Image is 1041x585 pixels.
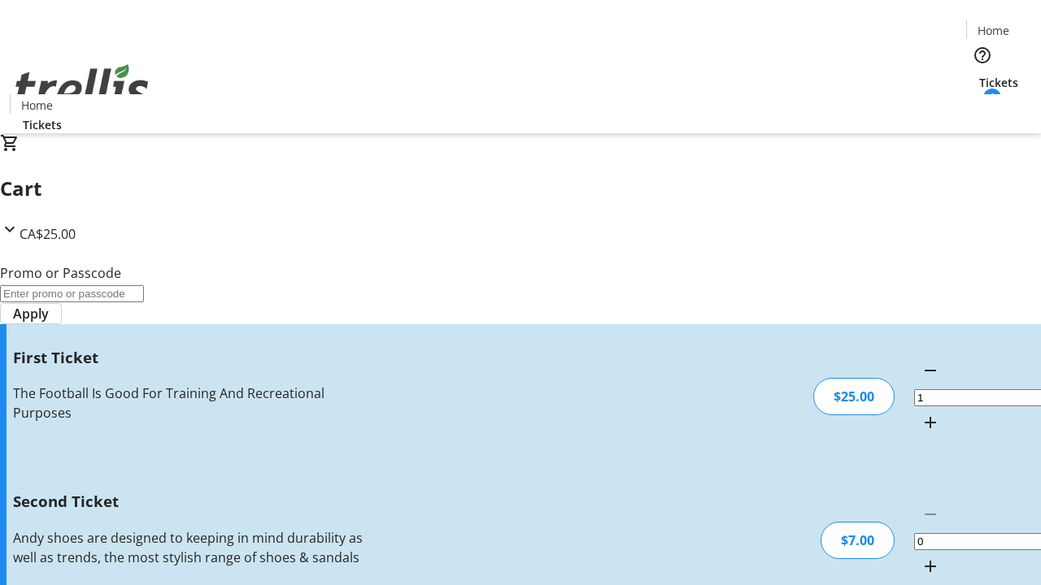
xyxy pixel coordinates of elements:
[966,39,999,71] button: Help
[914,550,947,583] button: Increment by one
[13,346,368,369] h3: First Ticket
[11,97,63,114] a: Home
[10,46,155,128] img: Orient E2E Organization pI0MvkENdL's Logo
[13,490,368,513] h3: Second Ticket
[914,406,947,439] button: Increment by one
[979,74,1018,91] span: Tickets
[13,383,368,422] div: The Football Is Good For Training And Recreational Purposes
[966,74,1031,91] a: Tickets
[21,97,53,114] span: Home
[821,522,895,559] div: $7.00
[813,378,895,415] div: $25.00
[978,22,1009,39] span: Home
[23,116,62,133] span: Tickets
[13,528,368,567] div: Andy shoes are designed to keeping in mind durability as well as trends, the most stylish range o...
[20,225,76,243] span: CA$25.00
[914,354,947,387] button: Decrement by one
[10,116,75,133] a: Tickets
[966,91,999,123] button: Cart
[967,22,1019,39] a: Home
[13,304,49,323] span: Apply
